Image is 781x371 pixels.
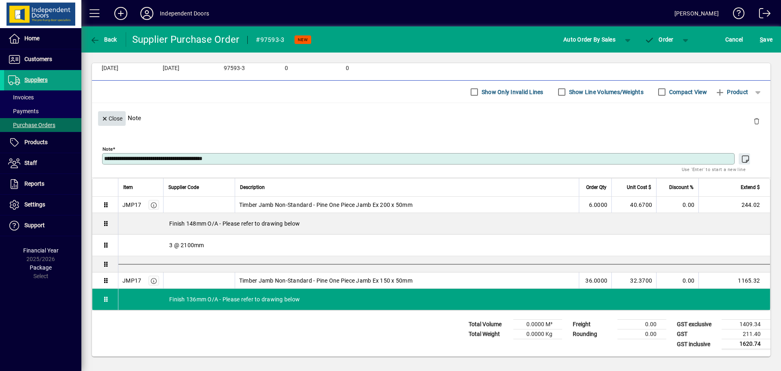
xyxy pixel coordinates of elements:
span: Products [24,139,48,145]
span: Customers [24,56,52,62]
button: Auto Order By Sales [559,32,620,47]
td: 6.0000 [579,197,611,213]
span: Supplier Code [168,183,199,192]
a: Purchase Orders [4,118,81,132]
td: 211.40 [722,329,770,339]
div: 3 @ 2100mm [118,235,770,256]
a: Reports [4,174,81,194]
td: 0.00 [656,197,698,213]
div: Independent Doors [160,7,209,20]
span: S [760,36,763,43]
span: 0 [285,65,288,72]
span: Support [24,222,45,228]
td: 1409.34 [722,320,770,329]
div: Finish 148mm O/A - Please refer to drawing below [118,213,770,234]
mat-hint: Use 'Enter' to start a new line [682,165,746,174]
button: Cancel [723,32,745,47]
span: [DATE] [163,65,179,72]
a: Products [4,132,81,153]
td: 0.00 [617,320,666,329]
button: Close [98,111,126,126]
app-page-header-button: Close [96,114,128,122]
div: JMP17 [122,201,141,209]
td: 1620.74 [722,339,770,349]
div: #97593-3 [256,33,284,46]
td: GST inclusive [673,339,722,349]
a: Staff [4,153,81,173]
span: Item [123,183,133,192]
td: 0.00 [617,329,666,339]
div: Supplier Purchase Order [132,33,240,46]
a: Settings [4,195,81,215]
td: GST [673,329,722,339]
td: Rounding [569,329,617,339]
label: Compact View [668,88,707,96]
button: Back [88,32,119,47]
a: Home [4,29,81,49]
span: Package [30,264,52,271]
a: Logout [753,2,771,28]
span: Discount % [669,183,694,192]
td: GST exclusive [673,320,722,329]
span: 0 [346,65,349,72]
a: Payments [4,104,81,118]
td: 0.0000 Kg [513,329,562,339]
span: Staff [24,160,37,166]
span: Order [645,36,674,43]
td: 244.02 [698,197,770,213]
span: Purchase Orders [8,122,55,128]
a: Invoices [4,90,81,104]
span: Product [715,86,748,99]
span: Description [240,183,265,192]
span: Timber Jamb Non-Standard - Pine One Piece Jamb Ex 200 x 50mm [239,201,412,209]
span: Reports [24,180,44,187]
span: Back [90,36,117,43]
div: [PERSON_NAME] [674,7,719,20]
app-page-header-button: Back [81,32,126,47]
span: NEW [298,37,308,42]
button: Save [758,32,774,47]
button: Product [711,85,752,99]
span: Home [24,35,39,42]
td: Freight [569,320,617,329]
app-page-header-button: Delete [747,117,766,125]
span: Financial Year [23,247,59,254]
span: ave [760,33,772,46]
span: Invoices [8,94,34,101]
td: 0.00 [656,272,698,289]
td: 32.3700 [611,272,656,289]
td: Total Weight [465,329,513,339]
span: Timber Jamb Non-Standard - Pine One Piece Jamb Ex 150 x 50mm [239,277,412,285]
span: Unit Cost $ [627,183,651,192]
span: Auto Order By Sales [563,33,615,46]
button: Profile [134,6,160,21]
td: Total Volume [465,320,513,329]
span: Payments [8,108,39,114]
td: 0.0000 M³ [513,320,562,329]
button: Delete [747,111,766,131]
span: [DATE] [102,65,118,72]
span: Order Qty [586,183,606,192]
mat-label: Note [103,146,113,152]
span: 97593-3 [224,65,245,72]
a: Knowledge Base [727,2,745,28]
td: 36.0000 [579,272,611,289]
label: Show Only Invalid Lines [480,88,543,96]
span: Suppliers [24,77,48,83]
span: Cancel [725,33,743,46]
span: Close [101,112,122,125]
td: 1165.32 [698,272,770,289]
div: JMP17 [122,277,141,285]
button: Order [641,32,678,47]
a: Support [4,215,81,236]
td: 40.6700 [611,197,656,213]
span: Settings [24,201,45,208]
label: Show Line Volumes/Weights [567,88,644,96]
div: Finish 136mm O/A - Please refer to drawing below [118,289,770,310]
button: Add [108,6,134,21]
span: Extend $ [741,183,760,192]
a: Customers [4,49,81,70]
div: Note [92,103,770,133]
